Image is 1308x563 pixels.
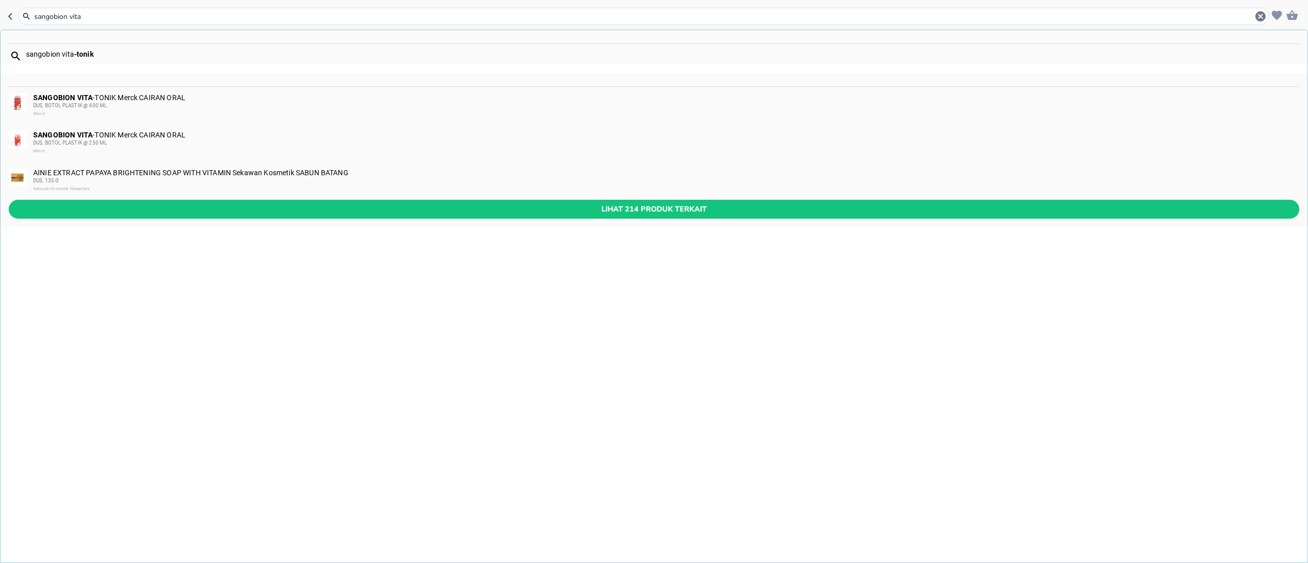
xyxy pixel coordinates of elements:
b: -tonik [74,50,94,58]
span: Sekawan Kosmetik Wasantara [33,186,89,191]
span: DUS, 135 G [33,178,59,183]
span: DUS, BOTOL PLASTIK @ 400 ML [33,103,107,108]
div: sangobion vita [26,50,1299,58]
span: Merck [33,111,45,116]
span: Merck [33,149,45,153]
input: Cari 4000+ produk di sini [33,11,1254,22]
div: AINIE EXTRACT PAPAYA BRIGHTENING SOAP WITH VITAMIN Sekawan Kosmetik SABUN BATANG [33,169,1298,193]
div: -TONIK Merck CAIRAN ORAL [33,131,1298,155]
span: DUS, BOTOL PLASTIK @ 250 ML [33,140,107,146]
span: Lihat 214 produk terkait [17,203,1291,216]
b: SANGOBION VITA [33,131,92,139]
div: -TONIK Merck CAIRAN ORAL [33,93,1298,118]
b: SANGOBION VITA [33,93,92,102]
button: Lihat 214 produk terkait [9,200,1299,219]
